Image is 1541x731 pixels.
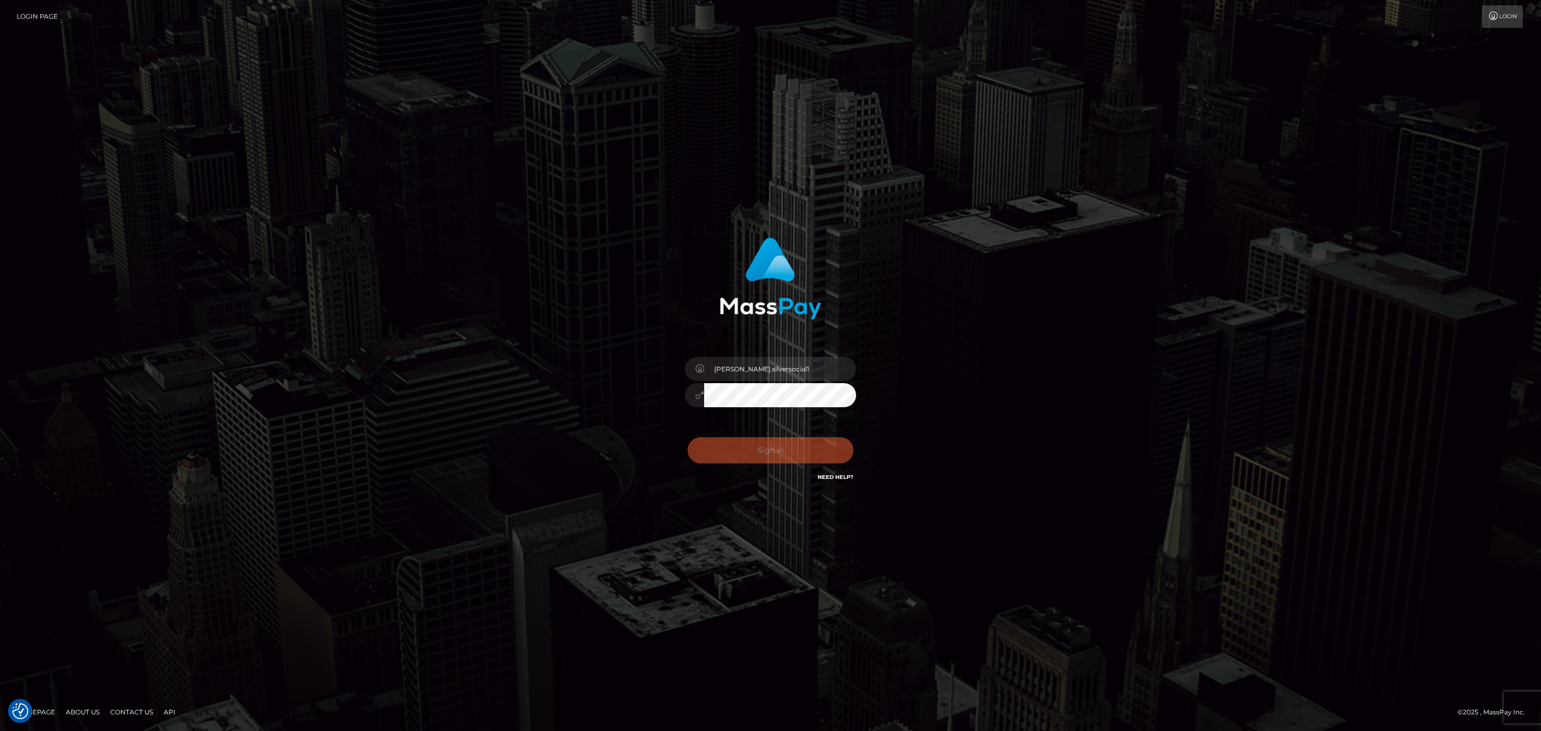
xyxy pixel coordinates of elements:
[720,238,821,319] img: MassPay Login
[704,357,856,381] input: Username...
[12,703,28,719] img: Revisit consent button
[62,704,104,720] a: About Us
[1458,706,1533,718] div: © 2025 , MassPay Inc.
[12,704,59,720] a: Homepage
[1482,5,1523,28] a: Login
[818,474,853,481] a: Need Help?
[12,703,28,719] button: Consent Preferences
[17,5,58,28] a: Login Page
[106,704,157,720] a: Contact Us
[159,704,180,720] a: API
